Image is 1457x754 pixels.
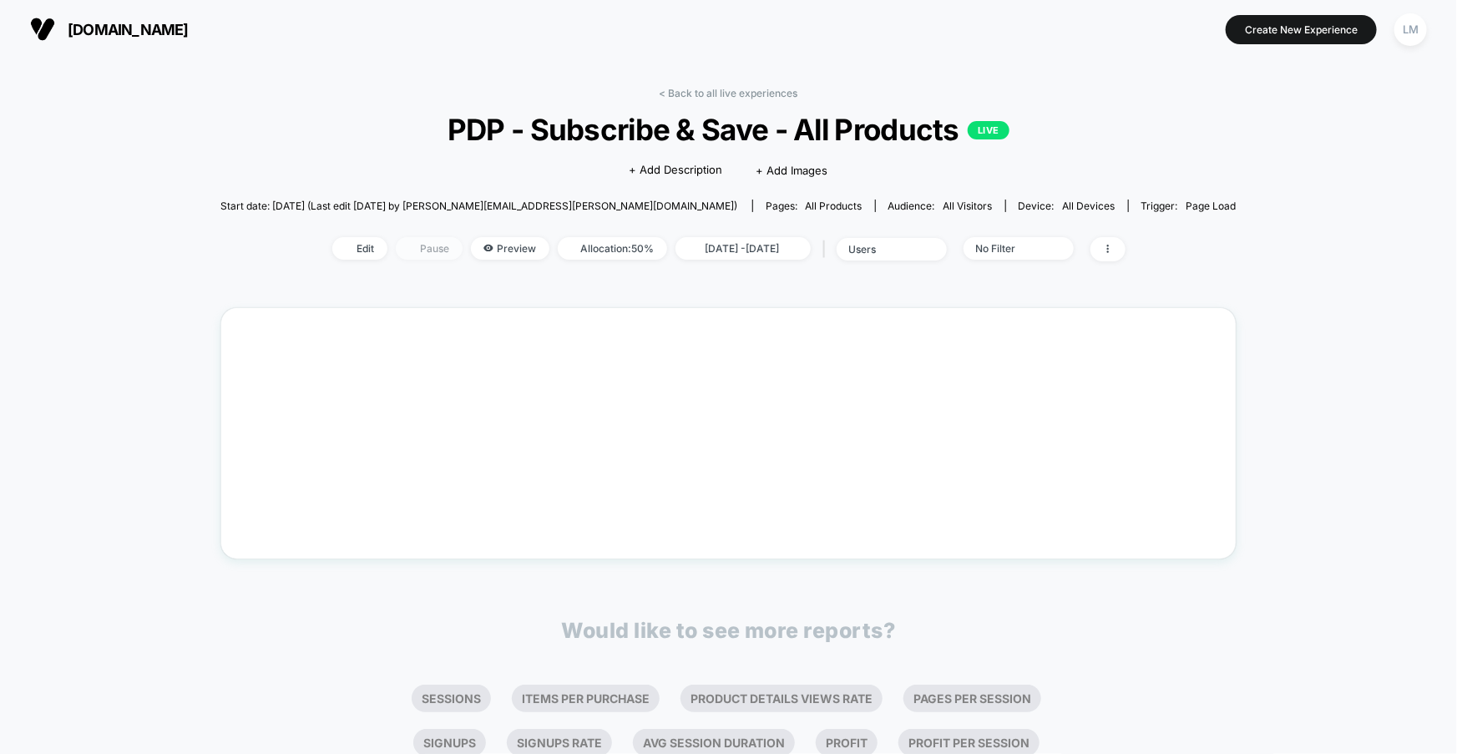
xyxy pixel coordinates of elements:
[903,685,1041,712] li: Pages Per Session
[332,237,387,260] span: Edit
[396,237,463,260] span: Pause
[1141,200,1237,212] div: Trigger:
[562,618,896,643] p: Would like to see more reports?
[25,16,194,43] button: [DOMAIN_NAME]
[968,121,1009,139] p: LIVE
[944,200,993,212] span: All Visitors
[819,237,837,261] span: |
[660,87,798,99] a: < Back to all live experiences
[220,200,737,212] span: Start date: [DATE] (Last edit [DATE] by [PERSON_NAME][EMAIL_ADDRESS][PERSON_NAME][DOMAIN_NAME])
[1394,13,1427,46] div: LM
[558,237,667,260] span: Allocation: 50%
[629,162,722,179] span: + Add Description
[849,243,916,256] div: users
[766,200,863,212] div: Pages:
[1063,200,1116,212] span: all devices
[888,200,993,212] div: Audience:
[976,242,1043,255] div: No Filter
[412,685,491,712] li: Sessions
[1389,13,1432,47] button: LM
[512,685,660,712] li: Items Per Purchase
[1005,200,1128,212] span: Device:
[675,237,811,260] span: [DATE] - [DATE]
[680,685,883,712] li: Product Details Views Rate
[68,21,189,38] span: [DOMAIN_NAME]
[1226,15,1377,44] button: Create New Experience
[30,17,55,42] img: Visually logo
[756,164,827,177] span: + Add Images
[471,237,549,260] span: Preview
[806,200,863,212] span: all products
[271,112,1186,147] span: PDP - Subscribe & Save - All Products
[1186,200,1237,212] span: Page Load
